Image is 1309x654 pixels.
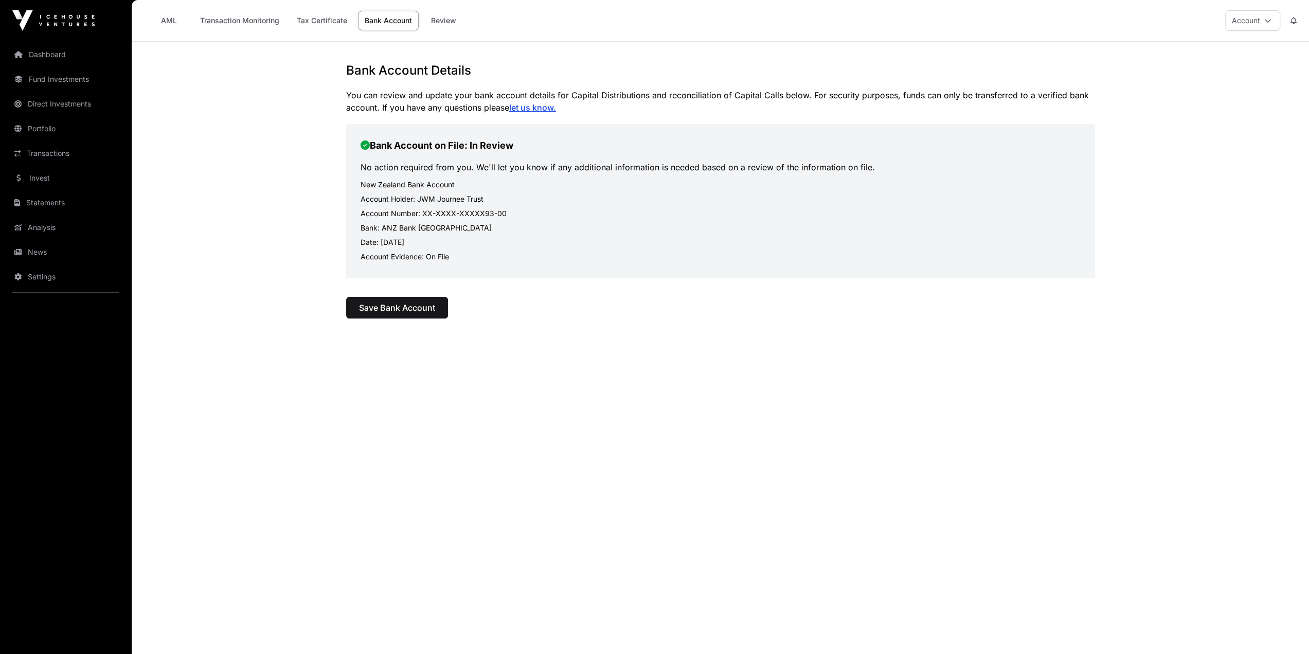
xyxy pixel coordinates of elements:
a: Direct Investments [8,93,123,115]
a: Settings [8,266,123,288]
a: Review [423,11,464,30]
a: Portfolio [8,117,123,140]
p: Account Holder: JWM Journee Trust [361,192,1081,206]
a: Dashboard [8,43,123,66]
a: Tax Certificate [290,11,354,30]
a: Fund Investments [8,68,123,91]
a: let us know. [509,102,556,113]
p: Date: [DATE] [361,235,1081,250]
a: Transaction Monitoring [193,11,286,30]
a: News [8,241,123,263]
p: New Zealand Bank Account [361,178,1081,192]
p: Bank: ANZ Bank [GEOGRAPHIC_DATA] [361,221,1081,235]
button: Save Bank Account [346,297,448,319]
iframe: Chat Widget [1258,605,1309,654]
a: Analysis [8,216,123,239]
span: Save Bank Account [359,302,435,314]
a: AML [148,11,189,30]
h2: Bank Account Details [346,62,1095,79]
a: Invest [8,167,123,189]
p: No action required from you. We'll let you know if any additional information is needed based on ... [361,161,1081,173]
a: Bank Account [358,11,419,30]
p: Account Evidence: On File [361,250,1081,264]
p: You can review and update your bank account details for Capital Distributions and reconciliation ... [346,89,1095,114]
a: Statements [8,191,123,214]
button: Account [1225,10,1280,31]
img: Icehouse Ventures Logo [12,10,95,31]
p: Account Number: XX-XXXX-XXXXX93-00 [361,206,1081,221]
a: Transactions [8,142,123,165]
h2: Bank Account on File: In Review [361,138,1081,153]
